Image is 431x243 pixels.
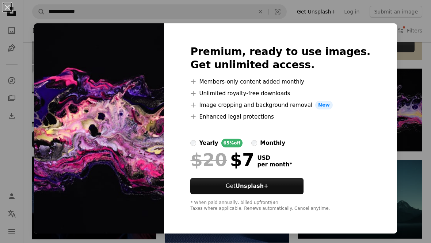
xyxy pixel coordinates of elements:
[34,23,164,234] img: premium_photo-1663937576055-a1d89f3895ca
[190,89,370,98] li: Unlimited royalty-free downloads
[190,200,370,212] div: * When paid annually, billed upfront $84 Taxes where applicable. Renews automatically. Cancel any...
[190,112,370,121] li: Enhanced legal protections
[260,139,285,147] div: monthly
[190,101,370,109] li: Image cropping and background removal
[221,139,243,147] div: 65% off
[190,150,254,169] div: $7
[190,77,370,86] li: Members-only content added monthly
[190,45,370,72] h2: Premium, ready to use images. Get unlimited access.
[257,161,292,168] span: per month *
[190,140,196,146] input: yearly65%off
[236,183,268,189] strong: Unsplash+
[257,155,292,161] span: USD
[315,101,333,109] span: New
[199,139,218,147] div: yearly
[190,178,304,194] button: GetUnsplash+
[251,140,257,146] input: monthly
[190,150,227,169] span: $20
